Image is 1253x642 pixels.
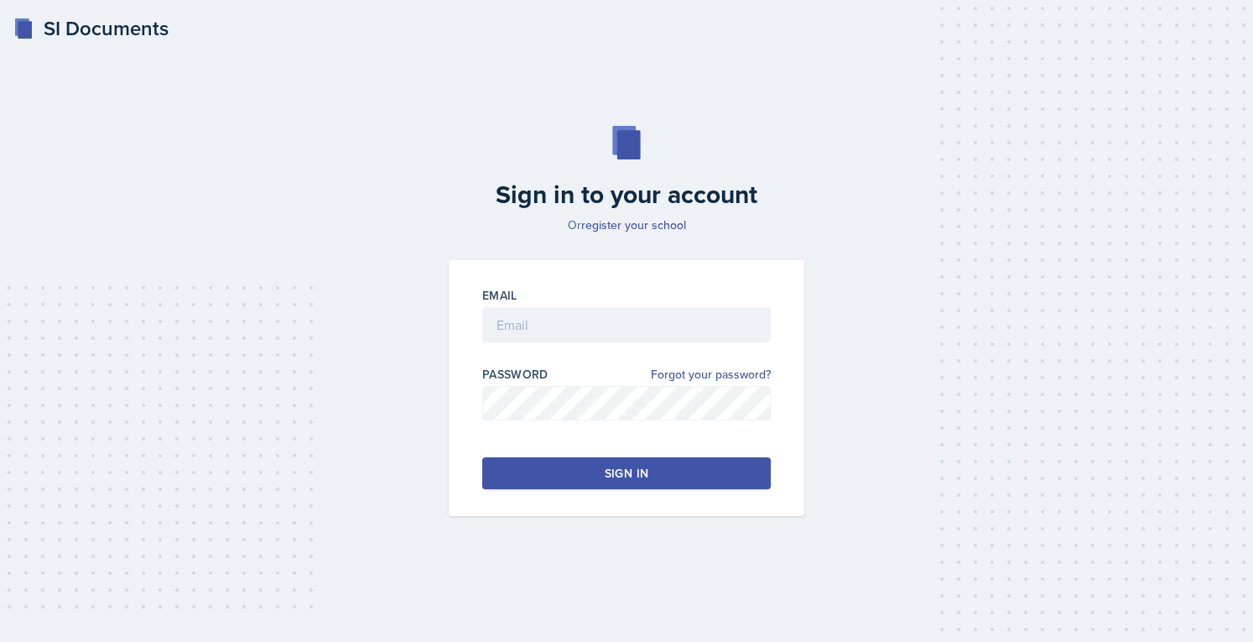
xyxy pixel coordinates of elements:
label: Email [482,287,517,304]
div: Sign in [605,465,648,482]
p: Or [439,217,814,233]
a: register your school [581,217,686,233]
a: Forgot your password? [651,366,771,384]
input: Email [482,307,771,342]
button: Sign in [482,457,771,489]
a: SI Documents [13,13,169,44]
label: Password [482,366,549,383]
h2: Sign in to your account [439,180,814,210]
